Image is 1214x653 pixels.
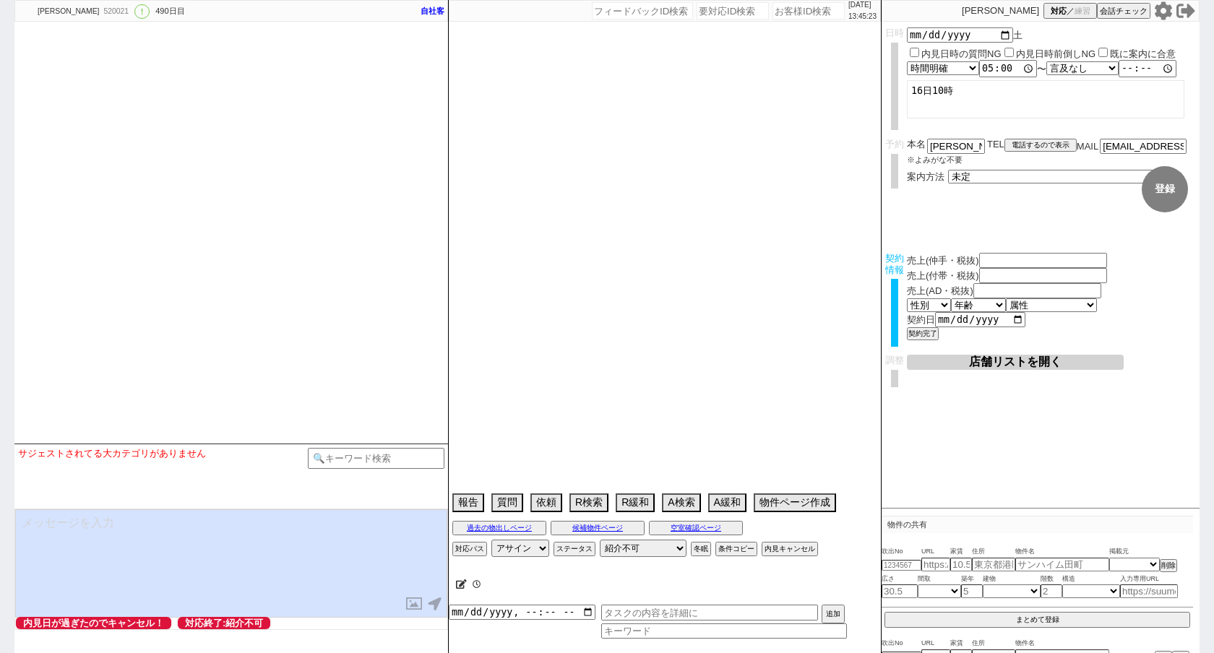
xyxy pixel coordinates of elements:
input: 要対応ID検索 [697,2,769,20]
button: 対応パス [452,542,487,556]
div: 売上(仲手・税抜) [907,253,1196,268]
span: 家賃 [950,638,972,649]
button: A検索 [662,493,700,512]
span: 吹出No [882,546,921,558]
span: 掲載元 [1109,546,1129,558]
div: サジェストされてる大カテゴリがありません [18,448,308,459]
input: 10.5 [950,558,972,571]
button: 電話するので表示 [1004,139,1077,152]
button: 条件コピー [715,542,757,556]
span: 土 [1013,30,1023,40]
label: 既に案内に合意 [1110,48,1176,59]
span: TEL [987,139,1004,150]
span: 物件名 [1015,638,1109,649]
input: 30.5 [882,584,918,598]
span: ※よみがな不要 [907,155,963,164]
input: https://suumo.jp/chintai/jnc_000022489271 [921,558,950,571]
span: URL [921,546,950,558]
span: 家賃 [950,546,972,558]
input: https://suumo.jp/chintai/jnc_000022489271 [1120,584,1178,598]
span: 築年 [961,574,983,585]
button: 空室確認ページ [649,521,743,535]
label: 内見日時前倒しNG [1016,48,1096,59]
button: 契約完了 [907,327,939,340]
span: 日時 [885,27,904,38]
p: [PERSON_NAME] [962,5,1039,17]
span: 契約情報 [885,253,904,275]
span: URL [921,638,950,649]
input: お客様ID検索 [772,2,845,20]
span: 入力専用URL [1120,574,1178,585]
input: 🔍キーワード検索 [308,448,444,469]
button: 物件ページ作成 [754,493,836,512]
button: 対応／練習 [1043,3,1097,19]
input: 2 [1041,584,1062,598]
button: 依頼 [530,493,562,512]
div: 売上(付帯・税抜) [907,268,1196,283]
span: 内見日が過ぎたのでキャンセル！ [16,617,171,629]
button: 追加 [822,605,845,623]
input: 1234567 [882,560,921,571]
button: 登録 [1142,166,1188,212]
button: 候補物件ページ [551,521,645,535]
span: 物件名 [1015,546,1109,558]
span: 構造 [1062,574,1120,585]
span: 予約 [885,139,904,150]
span: 間取 [918,574,961,585]
span: 対応 [1051,6,1067,17]
p: 13:45:23 [848,11,877,22]
button: 冬眠 [691,542,711,556]
button: A緩和 [708,493,746,512]
input: 東京都港区海岸３ [972,558,1015,571]
button: 質問 [491,493,523,512]
div: ! [134,4,150,19]
div: 自社客 [421,6,444,17]
button: 削除 [1160,559,1177,572]
span: MAIL [1077,141,1098,152]
div: 売上(AD・税抜) [907,283,1196,298]
span: 会話チェック [1100,6,1148,17]
span: 建物 [983,574,1041,585]
span: 練習 [1075,6,1090,17]
input: タスクの内容を詳細に [601,605,818,620]
div: 契約日 [907,312,1196,327]
button: 報告 [452,493,484,512]
div: 520021 [99,6,132,17]
span: 住所 [972,638,1015,649]
button: 内見キャンセル [762,542,818,556]
button: 店舗リストを開く [907,355,1124,370]
div: 490日目 [155,6,184,17]
button: まとめて登録 [884,612,1190,628]
span: 対応終了:紹介不可 [178,617,270,629]
input: フィードバックID検索 [592,2,693,20]
span: 本名 [907,139,926,154]
button: R検索 [569,493,608,512]
button: ステータス [554,542,595,556]
button: 過去の物出しページ [452,521,546,535]
button: R緩和 [616,493,655,512]
input: 5 [961,584,983,598]
span: 広さ [882,574,918,585]
input: サンハイム田町 [1015,558,1109,571]
span: 吹出No [882,638,921,649]
label: 内見日時の質問NG [921,48,1002,59]
div: 〜 [907,60,1196,77]
div: [PERSON_NAME] [35,6,99,17]
span: 案内方法 [907,171,944,182]
span: 階数 [1041,574,1062,585]
input: キーワード [601,623,847,639]
p: 物件の共有 [882,516,1193,533]
img: 0hW6mSrwGuCBlAKhuB8-F2ZjB6C3NjW1ELaU0XKCEtAih4TUlPahgXenMtVH0uTktLPxxGLHcvU3tMOX9_Xnz0LUcaVi11GEZ... [17,6,33,17]
button: 会話チェック [1097,3,1150,19]
span: 調整 [885,355,904,366]
span: 住所 [972,546,1015,558]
